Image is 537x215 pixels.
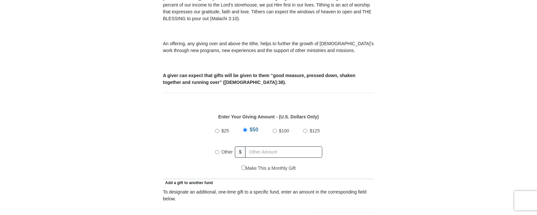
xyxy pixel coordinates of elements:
span: $25 [222,128,229,133]
p: An offering, any giving over and above the tithe, helps to further the growth of [DEMOGRAPHIC_DAT... [163,40,374,54]
div: To designate an additional, one-time gift to a specific fund, enter an amount in the correspondin... [163,189,374,202]
b: A giver can expect that gifts will be given to them “good measure, pressed down, shaken together ... [163,73,355,85]
span: Add a gift to another fund [163,181,213,185]
strong: Enter Your Giving Amount - (U.S. Dollars Only) [218,114,319,119]
span: $125 [310,128,320,133]
span: $100 [279,128,289,133]
input: Make This a Monthly Gift [241,166,246,170]
span: Other [222,149,233,155]
label: Make This a Monthly Gift [241,165,296,172]
span: $50 [249,127,258,132]
input: Other Amount [245,146,322,158]
span: $ [235,146,246,158]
